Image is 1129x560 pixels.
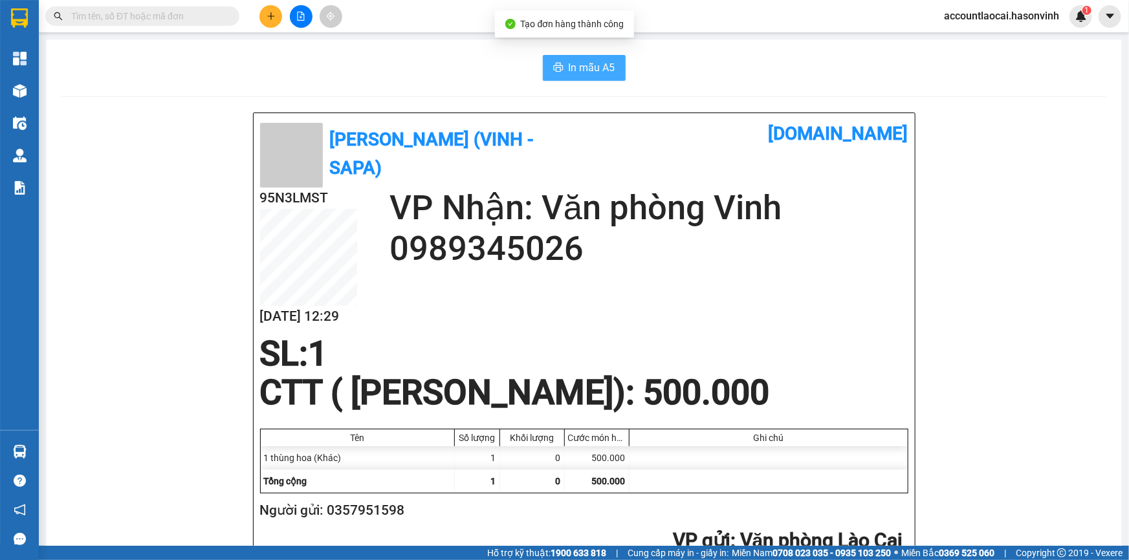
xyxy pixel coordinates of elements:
[633,433,904,443] div: Ghi chú
[503,433,561,443] div: Khối lượng
[264,433,451,443] div: Tên
[71,9,224,23] input: Tìm tên, số ĐT hoặc mã đơn
[894,550,898,555] span: ⚪️
[259,5,282,28] button: plus
[732,546,891,560] span: Miền Nam
[1099,5,1121,28] button: caret-down
[934,8,1069,24] span: accountlaocai.hasonvinh
[260,500,903,521] h2: Người gửi: 0357951598
[616,546,618,560] span: |
[628,546,729,560] span: Cung cấp máy in - giấy in:
[505,19,516,29] span: check-circle
[1057,548,1066,557] span: copyright
[568,433,626,443] div: Cước món hàng
[673,529,730,552] span: VP gửi
[54,12,63,21] span: search
[13,149,27,162] img: warehouse-icon
[556,476,561,486] span: 0
[54,16,194,66] b: [PERSON_NAME] (Vinh - Sapa)
[455,446,500,469] div: 1
[14,533,26,545] span: message
[7,75,104,96] h2: FS8FFQXF
[260,528,903,554] h2: : Văn phòng Lào Cai
[13,84,27,98] img: warehouse-icon
[267,12,276,21] span: plus
[296,12,305,21] span: file-add
[565,446,630,469] div: 500.000
[14,504,26,516] span: notification
[500,446,565,469] div: 0
[491,476,496,486] span: 1
[521,19,624,29] span: Tạo đơn hàng thành công
[553,62,564,74] span: printer
[252,373,778,412] div: CTT ( [PERSON_NAME]) : 500.000
[68,75,312,156] h2: VP Nhận: Văn phòng Vinh
[14,475,26,487] span: question-circle
[773,548,891,558] strong: 0708 023 035 - 0935 103 250
[1082,6,1091,15] sup: 1
[320,5,342,28] button: aim
[173,10,312,32] b: [DOMAIN_NAME]
[901,546,994,560] span: Miền Bắc
[261,446,455,469] div: 1 thùng hoa (Khác)
[13,445,27,458] img: warehouse-icon
[260,188,357,209] h2: 95N3LMST
[939,548,994,558] strong: 0369 525 060
[260,306,357,327] h2: [DATE] 12:29
[1104,10,1116,22] span: caret-down
[487,546,606,560] span: Hỗ trợ kỹ thuật:
[1075,10,1087,22] img: icon-new-feature
[1084,6,1089,15] span: 1
[13,52,27,65] img: dashboard-icon
[264,476,307,486] span: Tổng cộng
[569,59,615,76] span: In mẫu A5
[13,116,27,130] img: warehouse-icon
[326,12,335,21] span: aim
[11,8,28,28] img: logo-vxr
[260,334,309,374] span: SL:
[309,334,328,374] span: 1
[592,476,626,486] span: 500.000
[329,129,534,178] b: [PERSON_NAME] (Vinh - Sapa)
[458,433,496,443] div: Số lượng
[1004,546,1006,560] span: |
[551,548,606,558] strong: 1900 633 818
[13,181,27,195] img: solution-icon
[389,188,908,228] h2: VP Nhận: Văn phòng Vinh
[389,228,908,269] h2: 0989345026
[290,5,312,28] button: file-add
[769,123,908,144] b: [DOMAIN_NAME]
[543,55,626,81] button: printerIn mẫu A5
